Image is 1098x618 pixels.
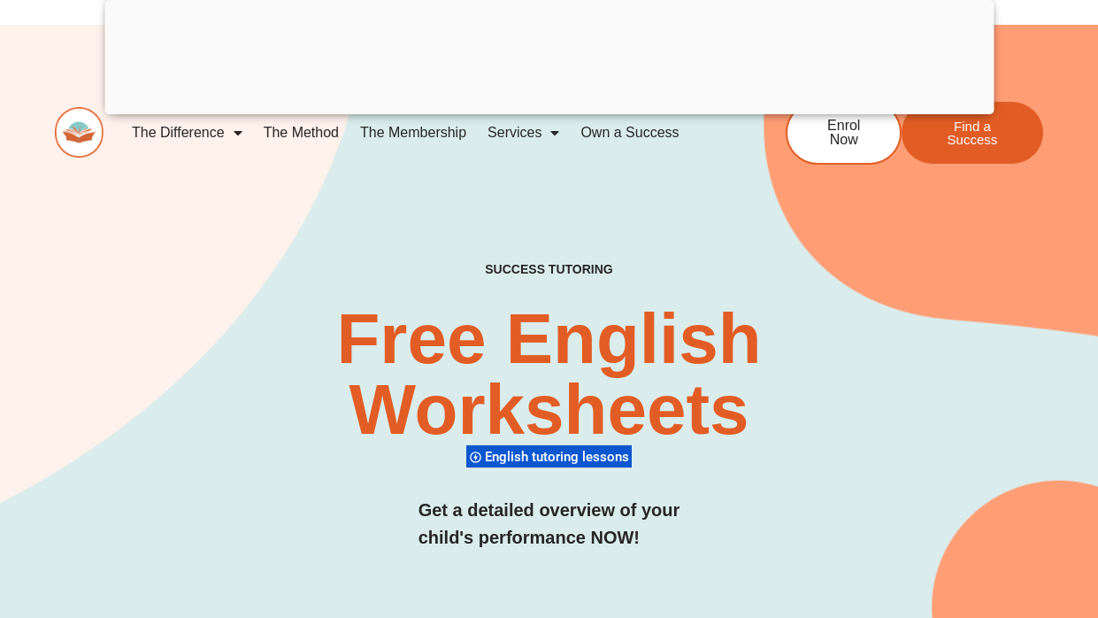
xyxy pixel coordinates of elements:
a: The Method [253,112,349,153]
a: Find a Success [902,102,1043,164]
span: Enrol Now [814,119,873,147]
a: Own a Success [570,112,689,153]
h4: SUCCESS TUTORING​ [403,262,695,277]
span: Find a Success [928,120,1017,146]
a: The Difference [121,112,253,153]
a: Services [477,112,570,153]
nav: Menu [121,112,729,153]
h3: Get a detailed overview of your child's performance NOW! [418,497,680,552]
div: English tutoring lessons [466,444,632,468]
iframe: Chat Widget [1010,455,1098,618]
h2: Free English Worksheets​ [223,304,875,445]
a: The Membership [349,112,477,153]
a: Enrol Now [786,101,902,165]
span: English tutoring lessons [485,449,634,465]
